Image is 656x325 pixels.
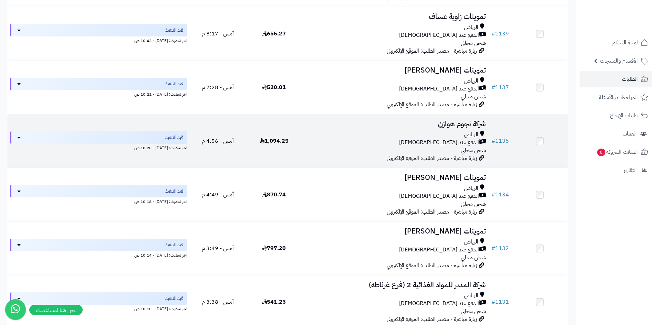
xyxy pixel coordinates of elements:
span: التقارير [624,165,637,175]
span: 0 [597,149,605,156]
div: اخر تحديث: [DATE] - 10:20 ص [10,144,187,151]
span: شحن مجاني [461,93,486,101]
div: اخر تحديث: [DATE] - 10:42 ص [10,36,187,44]
span: الرياض [464,238,478,246]
span: زيارة مباشرة - مصدر الطلب: الموقع الإلكتروني [387,208,477,216]
h3: تموينات [PERSON_NAME] [305,66,486,74]
span: زيارة مباشرة - مصدر الطلب: الموقع الإلكتروني [387,261,477,270]
a: #1137 [491,83,509,91]
span: شحن مجاني [461,146,486,154]
a: #1131 [491,298,509,306]
a: المراجعات والأسئلة [580,89,652,106]
span: قيد التنفيذ [165,27,183,34]
span: # [491,137,495,145]
div: اخر تحديث: [DATE] - 10:18 ص [10,197,187,205]
h3: تموينات [PERSON_NAME] [305,227,486,235]
span: 655.27 [262,30,286,38]
h3: شركة نجوم هوازن [305,120,486,128]
span: المراجعات والأسئلة [599,93,638,102]
span: قيد التنفيذ [165,241,183,248]
span: شحن مجاني [461,200,486,208]
span: شحن مجاني [461,253,486,262]
span: أمس - 3:49 م [202,244,234,252]
div: اخر تحديث: [DATE] - 10:14 ص [10,251,187,258]
span: أمس - 4:56 م [202,137,234,145]
span: زيارة مباشرة - مصدر الطلب: الموقع الإلكتروني [387,100,477,109]
div: اخر تحديث: [DATE] - 10:10 ص [10,305,187,312]
a: العملاء [580,126,652,142]
span: أمس - 4:49 م [202,191,234,199]
span: لوحة التحكم [612,38,638,47]
span: الطلبات [622,74,638,84]
span: أمس - 7:28 م [202,83,234,91]
span: قيد التنفيذ [165,295,183,302]
span: الرياض [464,184,478,192]
span: الرياض [464,23,478,31]
span: 541.25 [262,298,286,306]
a: لوحة التحكم [580,34,652,51]
h3: شركة المدبر للمواد الغذائية 2 (فرع غرناطه) [305,281,486,289]
span: الرياض [464,77,478,85]
span: قيد التنفيذ [165,80,183,87]
span: الدفع عند [DEMOGRAPHIC_DATA] [399,300,479,307]
span: # [491,30,495,38]
span: العملاء [623,129,637,139]
span: الدفع عند [DEMOGRAPHIC_DATA] [399,192,479,200]
a: التقارير [580,162,652,178]
span: قيد التنفيذ [165,134,183,141]
span: الدفع عند [DEMOGRAPHIC_DATA] [399,246,479,254]
span: # [491,244,495,252]
a: #1132 [491,244,509,252]
a: السلات المتروكة0 [580,144,652,160]
span: أمس - 8:17 م [202,30,234,38]
span: # [491,298,495,306]
h3: تموينات زاوية عساف [305,13,486,21]
span: أمس - 3:38 م [202,298,234,306]
span: الدفع عند [DEMOGRAPHIC_DATA] [399,139,479,147]
a: #1139 [491,30,509,38]
span: 1,094.25 [260,137,289,145]
span: زيارة مباشرة - مصدر الطلب: الموقع الإلكتروني [387,47,477,55]
span: شحن مجاني [461,39,486,47]
span: الرياض [464,292,478,300]
span: زيارة مباشرة - مصدر الطلب: الموقع الإلكتروني [387,315,477,323]
span: زيارة مباشرة - مصدر الطلب: الموقع الإلكتروني [387,154,477,162]
span: 870.74 [262,191,286,199]
span: الدفع عند [DEMOGRAPHIC_DATA] [399,31,479,39]
span: طلبات الإرجاع [610,111,638,120]
span: الأقسام والمنتجات [600,56,638,66]
a: #1134 [491,191,509,199]
span: الدفع عند [DEMOGRAPHIC_DATA] [399,85,479,93]
span: شحن مجاني [461,307,486,315]
span: الرياض [464,131,478,139]
a: طلبات الإرجاع [580,107,652,124]
span: 520.01 [262,83,286,91]
span: # [491,191,495,199]
h3: تموينات [PERSON_NAME] [305,174,486,182]
a: الطلبات [580,71,652,87]
span: # [491,83,495,91]
div: اخر تحديث: [DATE] - 10:21 ص [10,90,187,97]
span: السلات المتروكة [596,147,638,157]
span: 797.20 [262,244,286,252]
a: #1135 [491,137,509,145]
span: قيد التنفيذ [165,188,183,195]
